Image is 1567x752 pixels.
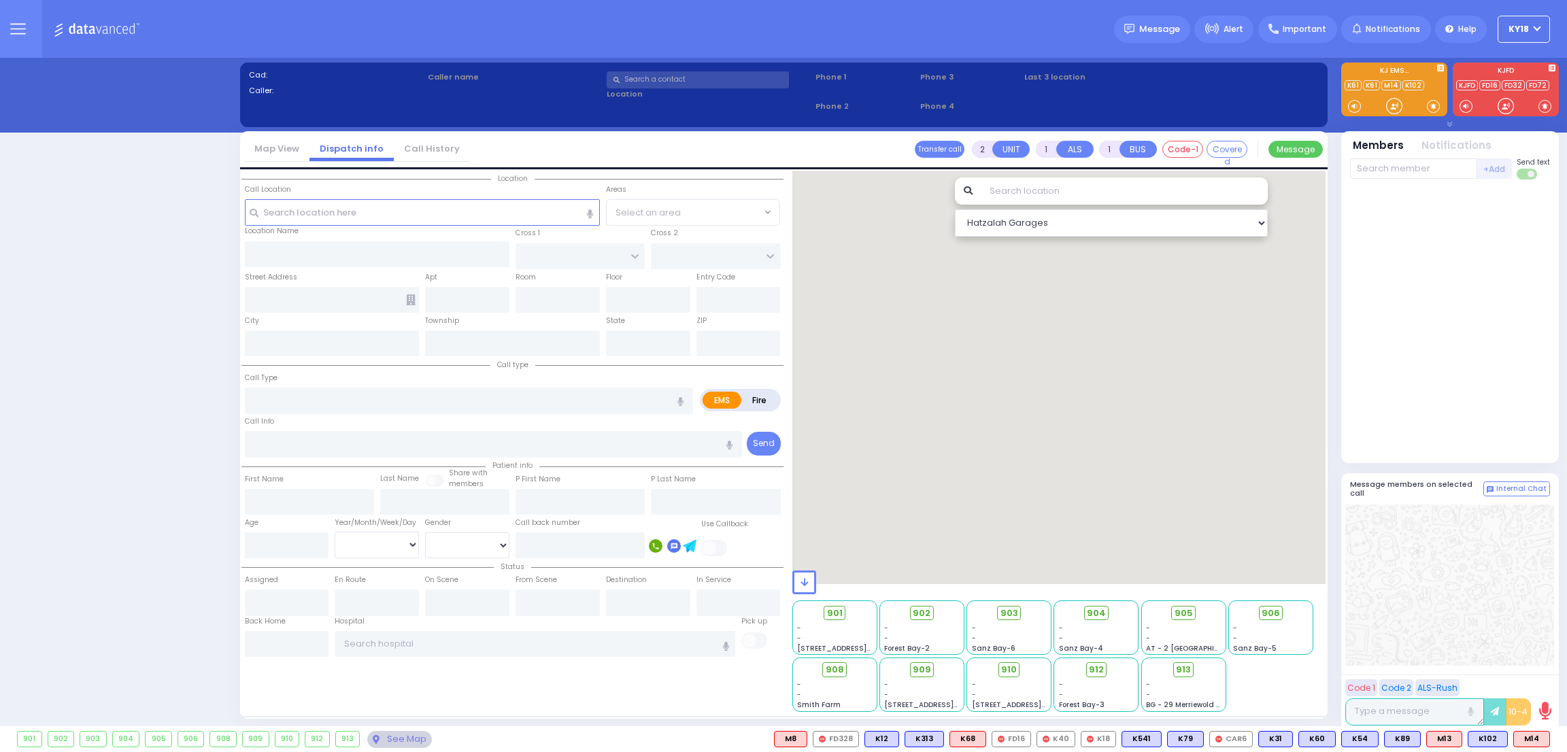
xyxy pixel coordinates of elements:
div: K60 [1298,731,1336,747]
span: - [1146,623,1150,633]
div: BLS [1468,731,1508,747]
button: UNIT [992,141,1030,158]
span: Phone 4 [920,101,1020,112]
span: BG - 29 Merriewold S. [1146,700,1222,710]
div: BLS [1122,731,1162,747]
span: [STREET_ADDRESS][PERSON_NAME] [972,700,1100,710]
button: Covered [1207,141,1247,158]
span: - [972,689,976,700]
span: Forest Bay-3 [1059,700,1105,710]
button: ALS [1056,141,1094,158]
label: From Scene [516,575,557,585]
div: M8 [774,731,807,747]
span: Internal Chat [1496,484,1547,494]
div: 902 [48,732,74,747]
div: K68 [949,731,986,747]
label: Caller name [428,71,603,83]
label: EMS [703,392,742,409]
span: Alert [1224,23,1243,35]
div: BLS [1384,731,1421,747]
div: BLS [1167,731,1204,747]
a: KJFD [1456,80,1478,90]
span: Sanz Bay-5 [1233,643,1277,653]
div: K18 [1081,731,1116,747]
button: Internal Chat [1483,481,1550,496]
div: 912 [305,732,329,747]
div: M14 [1513,731,1550,747]
span: 905 [1175,606,1193,620]
button: Transfer call [915,141,964,158]
img: comment-alt.png [1487,486,1494,493]
div: K54 [1341,731,1379,747]
span: Sanz Bay-6 [972,643,1015,653]
div: K313 [905,731,944,747]
label: En Route [335,575,366,585]
span: Select an area [616,206,681,220]
a: K61 [1363,80,1380,90]
span: - [884,633,888,643]
div: ALS KJ [774,731,807,747]
span: 901 [827,606,843,620]
label: Call back number [516,517,580,528]
div: 904 [113,732,139,747]
span: 909 [913,663,931,677]
span: KY18 [1509,23,1529,35]
a: K61 [1345,80,1362,90]
span: - [797,633,801,643]
label: KJ EMS... [1341,67,1447,77]
span: 906 [1262,606,1280,620]
label: Turn off text [1517,167,1538,181]
div: 906 [178,732,204,747]
button: Send [747,432,781,456]
button: Message [1268,141,1323,158]
div: K102 [1468,731,1508,747]
small: Share with [449,468,488,478]
span: - [1146,689,1150,700]
span: Smith Farm [797,700,841,710]
span: Message [1139,22,1180,36]
label: Gender [425,517,451,528]
div: K31 [1258,731,1293,747]
button: Code-1 [1162,141,1203,158]
span: Phone 2 [815,101,915,112]
label: KJFD [1453,67,1559,77]
span: Important [1283,23,1326,35]
span: 913 [1176,663,1191,677]
label: Hospital [335,616,365,627]
span: - [884,679,888,689]
span: 904 [1087,606,1106,620]
span: Patient info [486,460,539,471]
label: Age [245,517,258,528]
div: BLS [1341,731,1379,747]
div: FD16 [992,731,1031,747]
span: Status [494,562,531,572]
a: K102 [1402,80,1424,90]
label: Cross 1 [516,228,540,239]
span: - [797,623,801,633]
label: Floor [606,272,622,283]
input: Search location here [245,199,600,225]
div: BLS [864,731,899,747]
label: P Last Name [651,474,696,485]
a: M14 [1381,80,1401,90]
span: Phone 3 [920,71,1020,83]
span: - [1059,689,1063,700]
img: red-radio-icon.svg [1087,736,1094,742]
label: Destination [606,575,647,585]
label: Call Location [245,184,291,195]
label: Cad: [249,69,424,81]
div: FD328 [813,731,859,747]
label: Pick up [741,616,767,627]
img: message.svg [1124,24,1134,34]
div: K79 [1167,731,1204,747]
button: Code 2 [1379,679,1413,696]
span: 910 [1001,663,1017,677]
div: ALS [1426,731,1462,747]
label: Township [425,315,459,326]
label: Use Callback [701,519,748,530]
span: 908 [826,663,844,677]
div: 901 [18,732,41,747]
label: Cross 2 [651,228,678,239]
span: - [1059,623,1063,633]
div: BLS [905,731,944,747]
